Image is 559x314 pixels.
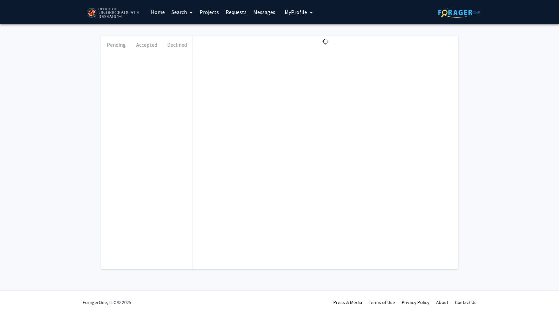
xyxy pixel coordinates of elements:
img: ForagerOne Logo [438,7,480,18]
button: Pending [101,36,131,54]
a: Requests [222,0,250,24]
img: Loading [320,36,331,47]
span: My Profile [285,9,307,15]
a: Contact Us [455,299,477,305]
a: Search [168,0,196,24]
img: University of Maryland Logo [84,5,141,22]
a: Projects [196,0,222,24]
iframe: Chat [5,284,28,309]
a: Press & Media [333,299,362,305]
button: Accepted [131,36,162,54]
a: Home [148,0,168,24]
a: Privacy Policy [402,299,430,305]
a: About [436,299,448,305]
a: Terms of Use [369,299,395,305]
a: Messages [250,0,279,24]
div: ForagerOne, LLC © 2025 [83,291,131,314]
button: Declined [162,36,192,54]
